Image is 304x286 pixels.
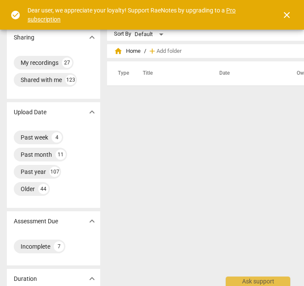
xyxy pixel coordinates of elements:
[52,132,62,143] div: 4
[28,6,266,24] div: Dear user, we appreciate your loyalty! Support RaeNotes by upgrading to a
[28,7,236,23] a: Pro subscription
[148,47,157,55] span: add
[114,47,123,55] span: home
[21,242,50,251] div: Incomplete
[49,167,60,177] div: 107
[54,241,64,252] div: 7
[21,58,58,67] div: My recordings
[132,61,209,85] th: Title
[157,48,181,55] span: Add folder
[86,215,98,228] button: Show more
[209,61,286,85] th: Date
[87,32,97,43] span: expand_more
[14,274,37,283] p: Duration
[87,274,97,284] span: expand_more
[14,33,34,42] p: Sharing
[276,5,297,25] button: Close
[226,277,290,286] div: Ask support
[55,149,66,160] div: 11
[114,31,131,37] div: Sort By
[38,184,49,194] div: 44
[87,216,97,226] span: expand_more
[21,167,46,176] div: Past year
[21,76,62,84] div: Shared with me
[111,61,132,85] th: Type
[14,108,46,117] p: Upload Date
[14,217,58,226] p: Assessment Due
[144,48,146,55] span: /
[86,272,98,285] button: Show more
[114,47,141,55] span: Home
[21,185,35,193] div: Older
[62,58,72,68] div: 27
[86,106,98,119] button: Show more
[21,133,48,142] div: Past week
[282,10,292,20] span: close
[21,150,52,159] div: Past month
[65,75,76,85] div: 123
[135,27,166,41] div: Default
[10,10,21,20] span: check_circle
[86,31,98,44] button: Show more
[87,107,97,117] span: expand_more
